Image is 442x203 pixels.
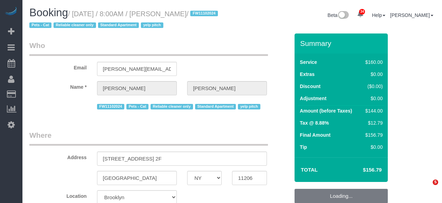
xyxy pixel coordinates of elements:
[126,104,148,109] span: Pets - Cat
[363,95,383,102] div: $0.00
[97,62,177,76] input: Email
[24,190,92,200] label: Location
[337,11,349,20] img: New interface
[342,167,382,173] h4: $156.79
[29,10,220,29] small: / [DATE] / 8:00AM / [PERSON_NAME]
[363,119,383,126] div: $12.79
[151,104,193,109] span: Reliable cleaner only
[300,59,317,66] label: Service
[187,81,267,95] input: Last Name
[24,81,92,90] label: Name *
[363,71,383,78] div: $0.00
[238,104,260,109] span: yelp pitch
[300,144,307,151] label: Tip
[98,22,139,28] span: Standard Apartment
[24,62,92,71] label: Email
[97,81,177,95] input: First Name
[433,180,438,185] span: 5
[195,104,236,109] span: Standard Apartment
[97,104,124,109] span: FW11102024
[390,12,433,18] a: [PERSON_NAME]
[300,132,330,138] label: Final Amount
[359,9,365,14] span: 34
[300,107,352,114] label: Amount (before Taxes)
[24,152,92,161] label: Address
[300,83,320,90] label: Discount
[300,71,315,78] label: Extras
[363,132,383,138] div: $156.79
[29,40,268,56] legend: Who
[190,11,218,16] span: FW11102024
[29,130,268,146] legend: Where
[54,22,96,28] span: Reliable cleaner only
[29,22,51,28] span: Pets - Cat
[419,180,435,196] iframe: Intercom live chat
[141,22,163,28] span: yelp pitch
[328,12,349,18] a: Beta
[363,59,383,66] div: $160.00
[363,107,383,114] div: $144.00
[232,171,267,185] input: Zip Code
[372,12,385,18] a: Help
[354,7,367,22] a: 34
[363,144,383,151] div: $0.00
[363,83,383,90] div: ($0.00)
[29,7,68,19] span: Booking
[97,171,177,185] input: City
[300,39,384,47] h3: Summary
[300,95,326,102] label: Adjustment
[301,167,318,173] strong: Total
[300,119,329,126] label: Tax @ 8.88%
[4,7,18,17] img: Automaid Logo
